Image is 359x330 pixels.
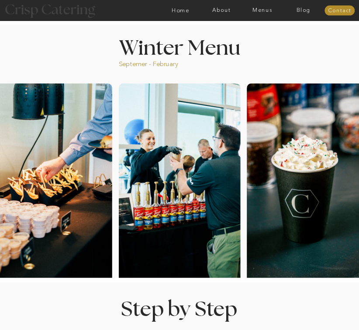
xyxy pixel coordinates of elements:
a: Menus [242,7,283,14]
p: Septemer - February [119,60,201,67]
a: Contact [324,8,355,14]
h1: Winter Menu [97,38,263,55]
h1: Step by Step [96,299,262,316]
a: Home [160,7,201,14]
a: About [201,7,242,14]
a: Blog [283,7,324,14]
